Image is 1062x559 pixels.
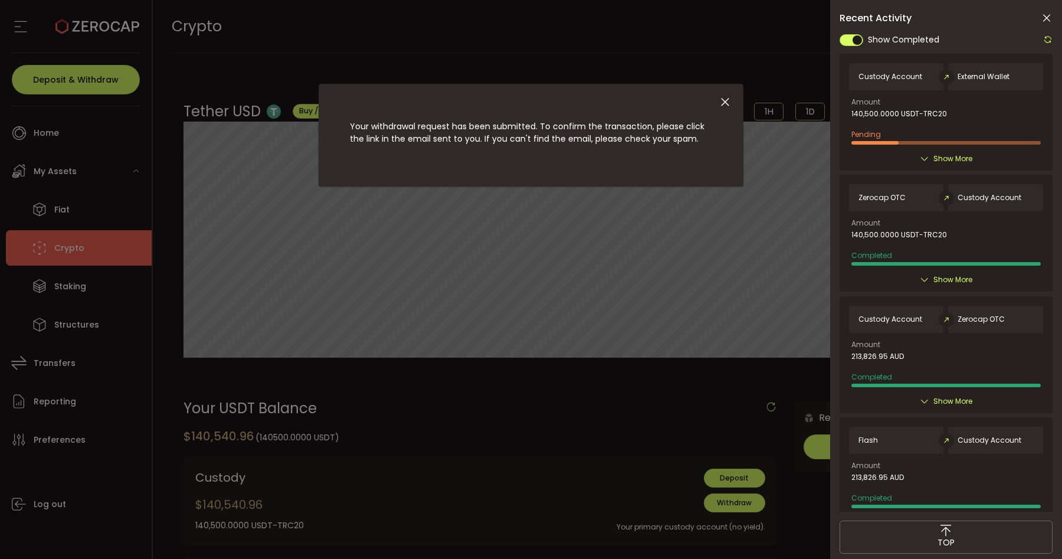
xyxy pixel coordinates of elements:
span: Recent Activity [840,14,912,23]
span: Amount [851,99,880,106]
button: Close [719,96,732,109]
span: Zerocap OTC [958,315,1005,323]
span: Show More [933,274,972,286]
span: 213,826.95 AUD [851,473,904,482]
span: Custody Account [858,73,922,81]
span: Amount [851,341,880,348]
span: Completed [851,250,892,260]
span: Show More [933,153,972,165]
span: Amount [851,462,880,469]
div: dialog [319,84,743,187]
span: External Wallet [958,73,1009,81]
span: Your withdrawal request has been submitted. To confirm the transaction, please click the link in ... [350,120,704,145]
span: TOP [938,537,955,549]
span: Pending [851,129,881,139]
span: Zerocap OTC [858,194,906,202]
span: Custody Account [958,436,1021,444]
span: Completed [851,493,892,503]
span: Completed [851,372,892,382]
iframe: Chat Widget [1003,502,1062,559]
span: 140,500.0000 USDT-TRC20 [851,110,947,118]
span: Show Completed [868,34,939,46]
span: 140,500.0000 USDT-TRC20 [851,231,947,239]
span: Amount [851,220,880,227]
span: Show More [933,395,972,407]
span: 213,826.95 AUD [851,352,904,361]
span: Custody Account [958,194,1021,202]
span: Custody Account [858,315,922,323]
span: Flash [858,436,878,444]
